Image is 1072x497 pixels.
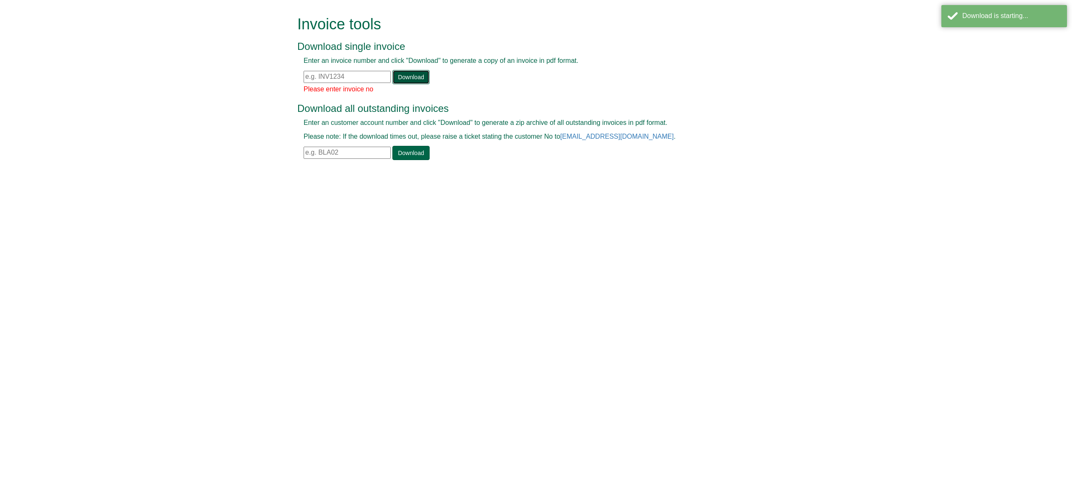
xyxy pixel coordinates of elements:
p: Please note: If the download times out, please raise a ticket stating the customer No to . [304,132,750,142]
p: Enter an invoice number and click "Download" to generate a copy of an invoice in pdf format. [304,56,750,66]
h3: Download single invoice [297,41,756,52]
h1: Invoice tools [297,16,756,33]
a: Download [392,146,429,160]
a: [EMAIL_ADDRESS][DOMAIN_NAME] [560,133,674,140]
h3: Download all outstanding invoices [297,103,756,114]
span: Please enter invoice no [304,85,373,93]
a: Download [392,70,429,84]
input: e.g. INV1234 [304,71,391,83]
p: Enter an customer account number and click "Download" to generate a zip archive of all outstandin... [304,118,750,128]
div: Download is starting... [962,11,1061,21]
input: e.g. BLA02 [304,147,391,159]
